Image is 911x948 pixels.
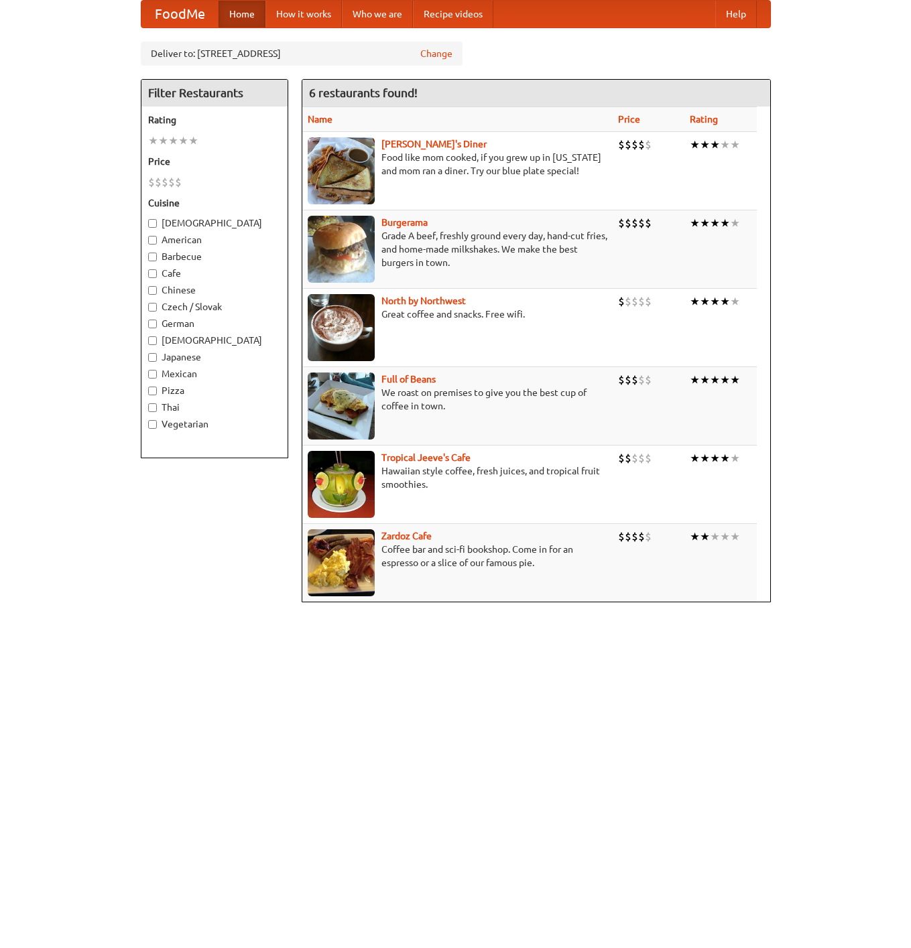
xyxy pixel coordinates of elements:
[625,373,631,387] li: $
[308,373,375,439] img: beans.jpg
[631,294,638,309] li: $
[700,294,710,309] li: ★
[148,387,157,395] input: Pizza
[148,216,281,230] label: [DEMOGRAPHIC_DATA]
[309,86,418,99] ng-pluralize: 6 restaurants found!
[625,294,631,309] li: $
[625,529,631,544] li: $
[219,1,265,27] a: Home
[148,286,157,295] input: Chinese
[618,451,625,466] li: $
[690,373,700,387] li: ★
[730,529,740,544] li: ★
[700,451,710,466] li: ★
[148,253,157,261] input: Barbecue
[710,451,720,466] li: ★
[618,529,625,544] li: $
[730,373,740,387] li: ★
[148,303,157,312] input: Czech / Slovak
[381,295,466,306] a: North by Northwest
[308,308,607,321] p: Great coffee and snacks. Free wifi.
[618,114,640,125] a: Price
[690,216,700,230] li: ★
[342,1,413,27] a: Who we are
[645,529,652,544] li: $
[148,367,281,381] label: Mexican
[141,80,288,107] h4: Filter Restaurants
[690,294,700,309] li: ★
[168,175,175,190] li: $
[690,114,718,125] a: Rating
[381,452,471,463] b: Tropical Jeeve's Cafe
[730,137,740,152] li: ★
[645,137,652,152] li: $
[148,250,281,263] label: Barbecue
[720,529,730,544] li: ★
[720,137,730,152] li: ★
[625,451,631,466] li: $
[625,137,631,152] li: $
[148,269,157,278] input: Cafe
[381,217,428,228] a: Burgerama
[381,531,432,541] a: Zardoz Cafe
[645,294,652,309] li: $
[168,133,178,148] li: ★
[710,137,720,152] li: ★
[631,373,638,387] li: $
[308,294,375,361] img: north.jpg
[730,294,740,309] li: ★
[413,1,493,27] a: Recipe videos
[308,543,607,569] p: Coffee bar and sci-fi bookshop. Come in for an espresso or a slice of our famous pie.
[618,294,625,309] li: $
[715,1,757,27] a: Help
[148,384,281,397] label: Pizza
[638,216,645,230] li: $
[148,113,281,127] h5: Rating
[148,236,157,245] input: American
[700,216,710,230] li: ★
[155,175,162,190] li: $
[148,336,157,345] input: [DEMOGRAPHIC_DATA]
[148,233,281,247] label: American
[148,353,157,362] input: Japanese
[141,1,219,27] a: FoodMe
[148,196,281,210] h5: Cuisine
[381,139,487,149] b: [PERSON_NAME]'s Diner
[618,137,625,152] li: $
[141,42,463,66] div: Deliver to: [STREET_ADDRESS]
[710,294,720,309] li: ★
[720,373,730,387] li: ★
[645,451,652,466] li: $
[710,216,720,230] li: ★
[690,451,700,466] li: ★
[730,216,740,230] li: ★
[308,229,607,269] p: Grade A beef, freshly ground every day, hand-cut fries, and home-made milkshakes. We make the bes...
[700,373,710,387] li: ★
[631,137,638,152] li: $
[148,133,158,148] li: ★
[710,529,720,544] li: ★
[631,529,638,544] li: $
[420,47,452,60] a: Change
[730,451,740,466] li: ★
[148,155,281,168] h5: Price
[638,373,645,387] li: $
[308,216,375,283] img: burgerama.jpg
[638,137,645,152] li: $
[148,350,281,364] label: Japanese
[148,403,157,412] input: Thai
[631,216,638,230] li: $
[162,175,168,190] li: $
[308,386,607,413] p: We roast on premises to give you the best cup of coffee in town.
[148,370,157,379] input: Mexican
[645,216,652,230] li: $
[700,137,710,152] li: ★
[188,133,198,148] li: ★
[148,420,157,429] input: Vegetarian
[381,374,436,385] a: Full of Beans
[148,334,281,347] label: [DEMOGRAPHIC_DATA]
[720,294,730,309] li: ★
